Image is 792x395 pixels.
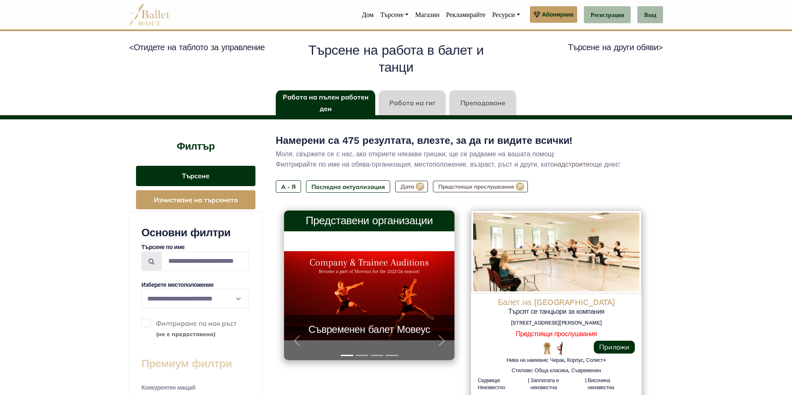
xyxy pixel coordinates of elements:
[516,330,597,338] a: Предстоящи прослушвания
[568,42,658,52] font: Търсене на други обяви
[489,6,523,24] a: Ресурси
[478,377,505,390] font: Седмици: Неизвестно
[658,42,663,52] code: >
[644,12,656,18] font: Вход
[498,297,615,307] font: Балет на [GEOGRAPHIC_DATA]
[156,319,236,327] font: Филтриране по моя ръст
[141,226,231,239] font: Основни филтри
[281,183,296,191] font: А - Я
[542,11,574,18] font: Абониране
[415,11,439,19] font: Магазин
[594,341,635,354] a: Приложи
[599,343,629,351] font: Приложи
[341,351,353,360] button: Слайд 1
[438,183,514,190] font: Предстоящи прослушвания
[136,190,255,210] button: Изчистване на търсенето
[362,11,374,19] font: Дом
[141,244,185,250] font: Търсене по име
[585,377,586,383] font: |
[141,357,232,370] font: Премиум филтри
[177,141,215,152] font: Филтър
[386,351,398,360] button: Слайд 4
[358,6,377,24] a: Дом
[182,172,209,180] font: Търсене
[508,308,605,315] font: Търсят се танцьори за компания
[401,183,414,190] font: Дата
[568,42,663,52] a: Търсене на други обяви>
[512,367,601,373] font: Стилове: Обща класика, Съвременен
[136,166,255,186] button: Търсене
[591,12,624,18] font: Регистрация
[530,6,578,23] a: Абониране
[276,135,572,146] font: Намерени са 475 резултата, влезте, за да ги видите всички!
[154,196,238,204] font: Изчистване на търсенето
[309,42,484,75] font: Търсене на работа в балет и танци
[380,11,403,19] font: Търсене
[589,160,620,168] font: още днес!
[306,214,433,227] font: Представени организации
[161,252,249,271] input: Търсене по имена...
[309,324,430,335] font: Съвременен балет Мовеус
[530,377,559,390] font: Заплатата е неизвестна
[534,10,540,19] img: gem.svg
[471,211,641,293] img: Лого
[443,6,489,24] a: Рекламирайте
[129,42,265,52] a: <Отидете на таблото за управление
[556,342,563,355] img: Всички
[637,6,663,24] a: Вход
[492,11,515,19] font: Ресурси
[528,377,529,383] font: |
[356,351,368,360] button: Слайд 2
[292,323,446,336] a: Съвременен балет Мовеус
[276,150,555,158] font: Моля, свържете се с нас, ако откриете някакви грешки, ще се радваме на вашата помощ!
[134,42,265,52] font: Отидете на таблото за управление
[446,11,486,19] font: Рекламирайте
[412,6,442,24] a: Магазин
[506,357,606,363] font: Нива на наемане: Чирак, Корпус, Солист+
[588,377,614,390] font: Височина неизвестна
[511,320,602,326] font: [STREET_ADDRESS][PERSON_NAME]
[371,351,383,360] button: Слайд 3
[554,160,589,168] a: надстроите
[276,160,554,168] font: Филтрирайте по име на обява/организация, местоположение, възраст, ръст и други, като
[311,183,385,191] font: Последна актуализация
[584,6,631,24] a: Регистрация
[377,6,412,24] a: Търсене
[156,330,216,338] font: (не е предоставено)
[129,42,134,52] code: <
[141,384,195,391] font: Конкурентен мащаб
[141,281,214,288] font: Изберете местоположение
[542,342,552,355] img: Национален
